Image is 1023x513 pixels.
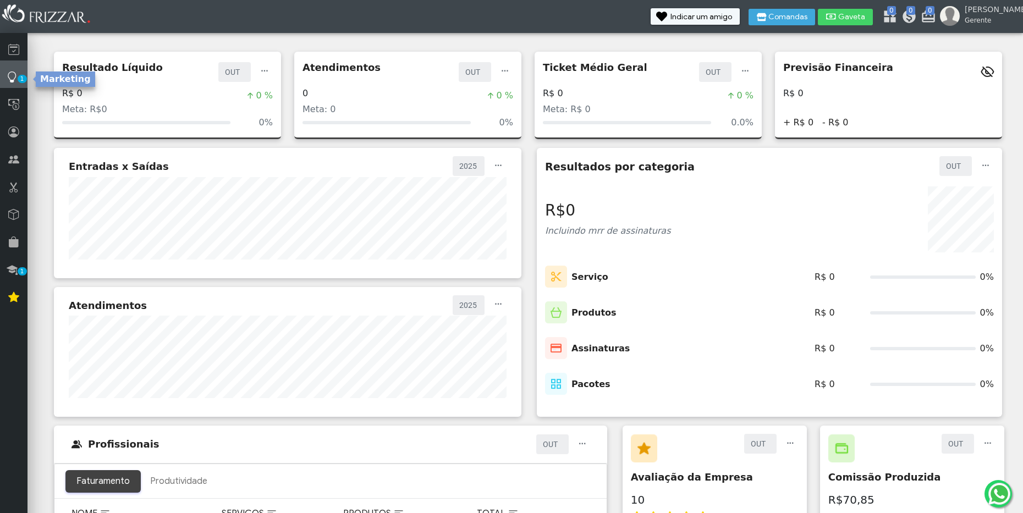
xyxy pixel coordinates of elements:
[545,301,567,324] img: Icone de Produtos
[142,471,215,492] a: Produtividade
[815,342,835,355] span: R$ 0
[543,88,563,98] h4: R$ 0
[901,9,912,28] a: 0
[631,493,799,506] h2: 10
[980,378,994,391] span: 0%
[749,9,815,25] button: Comandas
[828,470,996,484] p: Comissão Produzida
[670,13,732,21] span: Indicar um amigo
[945,159,966,173] label: OUT
[815,378,835,391] span: R$ 0
[980,306,994,319] span: 0%
[62,60,163,75] p: Resultado Líquido
[69,300,147,312] h5: Atendimentos
[906,6,915,15] span: 0
[497,89,513,102] span: 0 %
[18,267,27,275] span: 1
[782,434,799,453] button: ui-button
[815,271,835,284] span: R$ 0
[18,75,27,83] span: 1
[750,437,771,450] label: OUT
[259,116,273,129] span: 0%
[980,271,994,284] span: 0%
[737,89,754,102] span: 0 %
[940,6,1018,26] a: [PERSON_NAME] Gerente
[499,116,513,129] span: 0%
[838,13,865,21] span: Gaveta
[490,295,507,315] button: ui-button
[545,373,567,395] img: Icones de Pacotes
[783,88,804,98] h4: R$ 0
[631,470,799,484] p: Avaliação da Empresa
[986,481,1013,507] img: whatsapp.png
[543,60,647,75] p: Ticket Médio Geral
[490,156,507,175] button: ui-button
[256,89,273,102] span: 0 %
[977,156,994,175] button: ui-button
[882,9,893,28] a: 0
[464,65,486,79] label: OUT
[545,225,671,236] span: Incluindo mrr de assinaturas
[545,201,671,220] h3: R$0
[705,65,726,79] label: OUT
[828,493,996,506] h2: R$70,85
[543,104,591,114] span: Meta: R$ 0
[458,159,479,173] label: 2025
[737,62,754,81] button: ui-button
[921,9,932,28] a: 0
[571,342,630,355] p: Assinaturas
[965,4,1014,15] span: [PERSON_NAME]
[88,438,159,450] h5: Profissionais
[256,62,273,81] button: ui-button
[818,9,873,25] button: Gaveta
[926,6,934,15] span: 0
[302,60,381,75] p: Atendimentos
[571,378,610,391] p: Pacotes
[458,299,479,312] label: 2025
[947,437,969,450] label: OUT
[545,266,567,288] img: Icone de Serviços
[768,13,807,21] span: Comandas
[631,434,657,462] img: Icone de Estrela
[302,104,335,114] span: Meta: 0
[545,161,695,173] h5: Resultados por categoria
[69,161,169,173] h5: Entradas x Saídas
[828,434,855,462] img: Icone de Carteira
[545,337,567,360] img: Icone de Assinaturas
[815,306,835,319] span: R$ 0
[651,8,740,25] button: Indicar um amigo
[965,15,1014,25] span: Gerente
[574,434,591,454] button: ui-button
[69,471,137,492] a: Faturamento
[822,116,848,129] span: - R$ 0
[980,342,994,355] span: 0%
[302,88,308,98] h4: 0
[731,116,754,129] span: 0.0%
[224,65,245,79] label: OUT
[70,438,84,450] img: Icone de Pessoas
[36,71,95,87] div: Marketing
[571,271,608,284] p: Serviço
[887,6,896,15] span: 0
[783,60,893,75] p: Previsão Financeira
[497,62,513,81] button: ui-button
[62,104,107,114] span: Meta: R$0
[783,116,813,129] span: + R$ 0
[542,438,563,451] label: OUT
[571,306,617,319] p: Produtos
[62,88,82,98] h4: R$ 0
